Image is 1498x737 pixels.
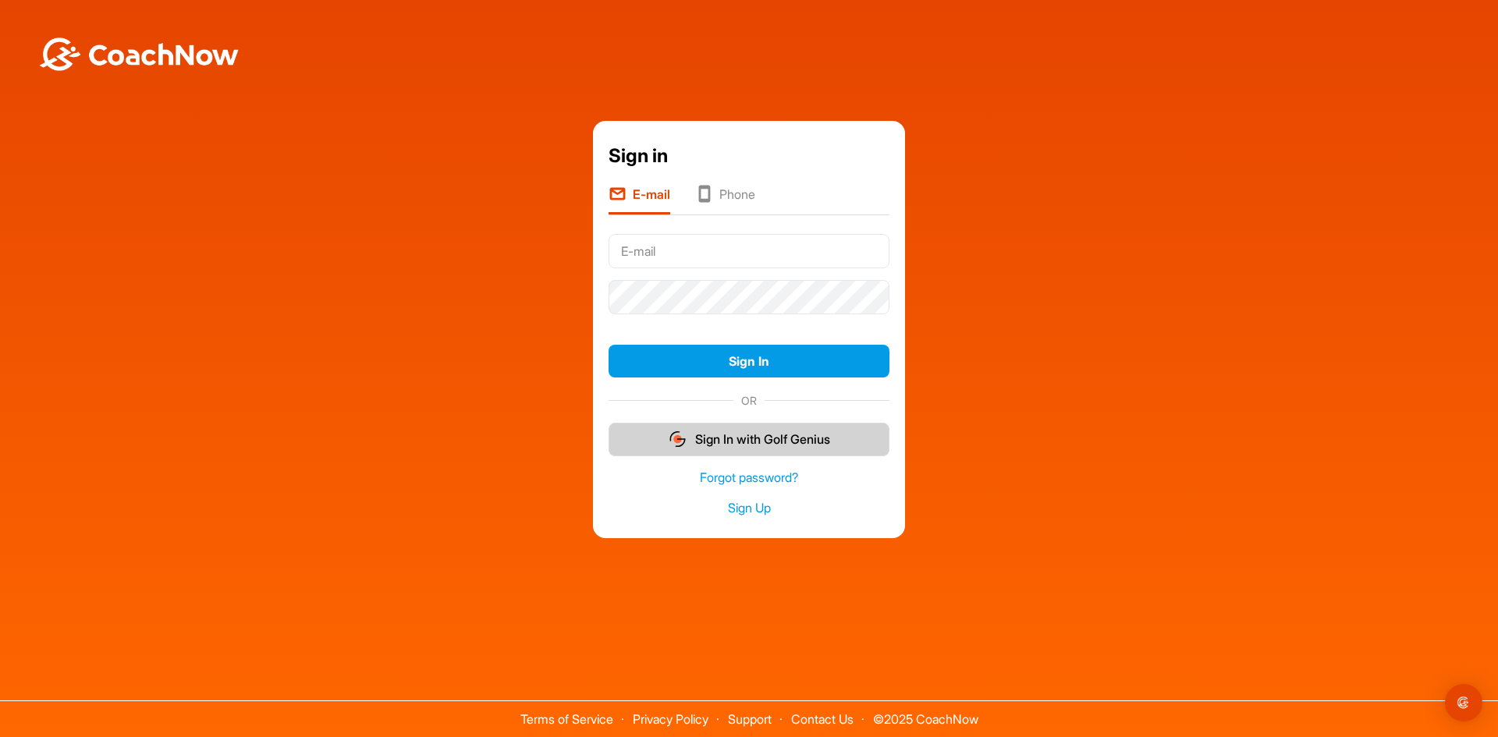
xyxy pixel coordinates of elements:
[609,234,889,268] input: E-mail
[633,711,708,727] a: Privacy Policy
[1445,684,1482,721] div: Open Intercom Messenger
[668,430,687,448] img: gg_logo
[865,701,986,725] span: © 2025 CoachNow
[695,185,755,214] li: Phone
[609,499,889,517] a: Sign Up
[37,37,240,71] img: BwLJSsUCoWCh5upNqxVrqldRgqLPVwmV24tXu5FoVAoFEpwwqQ3VIfuoInZCoVCoTD4vwADAC3ZFMkVEQFDAAAAAElFTkSuQmCC
[609,142,889,170] div: Sign in
[609,185,670,214] li: E-mail
[609,469,889,487] a: Forgot password?
[609,345,889,378] button: Sign In
[609,423,889,456] button: Sign In with Golf Genius
[520,711,613,727] a: Terms of Service
[733,392,765,409] span: OR
[728,711,772,727] a: Support
[791,711,854,727] a: Contact Us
